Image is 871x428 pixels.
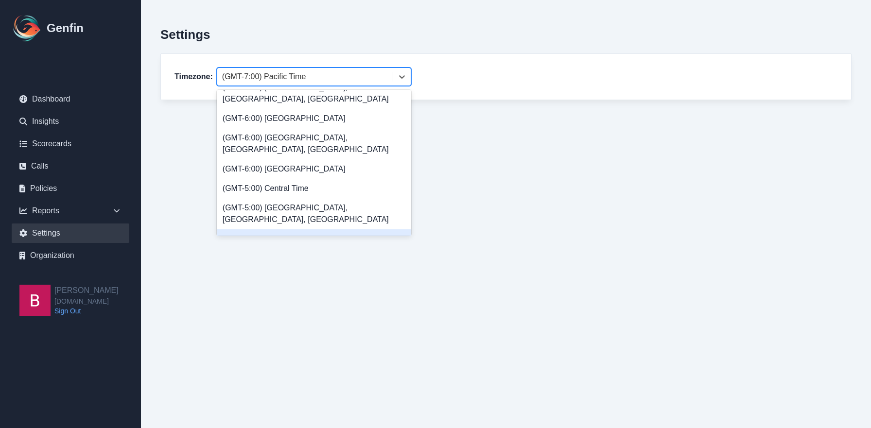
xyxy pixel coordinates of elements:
a: Insights [12,112,129,131]
a: Policies [12,179,129,198]
div: (GMT-6:00) [GEOGRAPHIC_DATA] [217,109,411,128]
strong: Timezone: [174,71,213,83]
a: Settings [12,223,129,243]
h2: [PERSON_NAME] [54,285,119,296]
a: Sign Out [54,306,119,316]
div: Reports [12,201,129,221]
div: (GMT-5:00) Central Time [217,179,411,198]
img: Logo [12,13,43,44]
div: (GMT-5:00) [GEOGRAPHIC_DATA], [GEOGRAPHIC_DATA], [GEOGRAPHIC_DATA] [217,198,411,229]
a: Dashboard [12,89,129,109]
div: (GMT-4:00) Eastern Time [217,229,411,249]
h2: Settings [160,27,210,42]
span: [DOMAIN_NAME] [54,296,119,306]
div: (GMT-6:00) [GEOGRAPHIC_DATA] [217,159,411,179]
div: (GMT-6:00) [GEOGRAPHIC_DATA], [GEOGRAPHIC_DATA], [GEOGRAPHIC_DATA] [217,128,411,159]
img: Benjamin Tice [19,285,51,316]
a: Calls [12,156,129,176]
h1: Genfin [47,20,84,36]
a: Scorecards [12,134,129,154]
div: (GMT-6:00) [GEOGRAPHIC_DATA], [GEOGRAPHIC_DATA], [GEOGRAPHIC_DATA] [217,78,411,109]
a: Organization [12,246,129,265]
